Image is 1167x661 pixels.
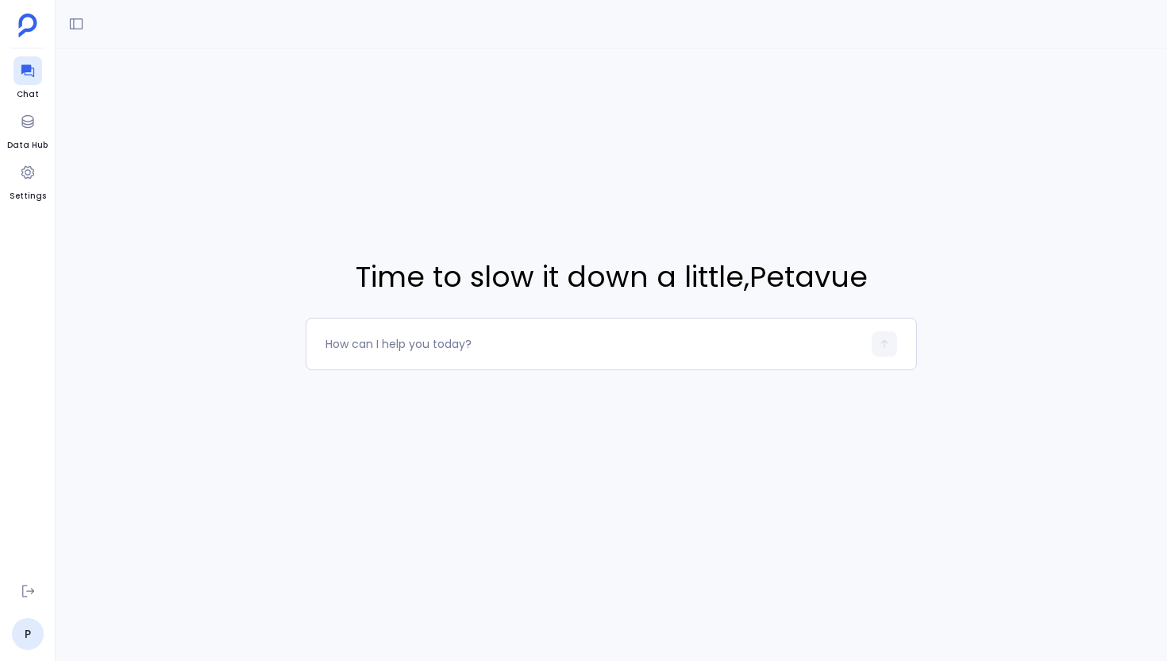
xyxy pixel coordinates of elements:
span: Data Hub [7,139,48,152]
a: P [12,618,44,650]
a: Data Hub [7,107,48,152]
span: Chat [13,88,42,101]
a: Chat [13,56,42,101]
a: Settings [10,158,46,203]
img: petavue logo [18,14,37,37]
span: Settings [10,190,46,203]
span: Time to slow it down a little , Petavue [306,256,917,299]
